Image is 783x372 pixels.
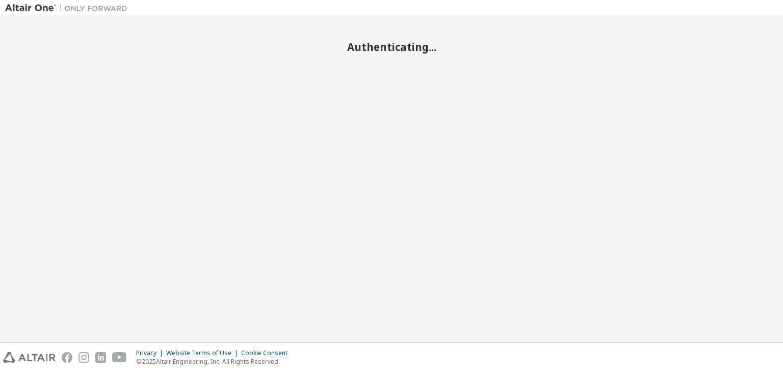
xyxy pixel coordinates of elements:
[5,3,133,13] img: Altair One
[5,40,778,54] h2: Authenticating...
[3,352,56,363] img: altair_logo.svg
[241,349,294,357] div: Cookie Consent
[136,349,166,357] div: Privacy
[112,352,127,363] img: youtube.svg
[62,352,72,363] img: facebook.svg
[79,352,89,363] img: instagram.svg
[95,352,106,363] img: linkedin.svg
[136,357,294,366] p: © 2025 Altair Engineering, Inc. All Rights Reserved.
[166,349,241,357] div: Website Terms of Use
